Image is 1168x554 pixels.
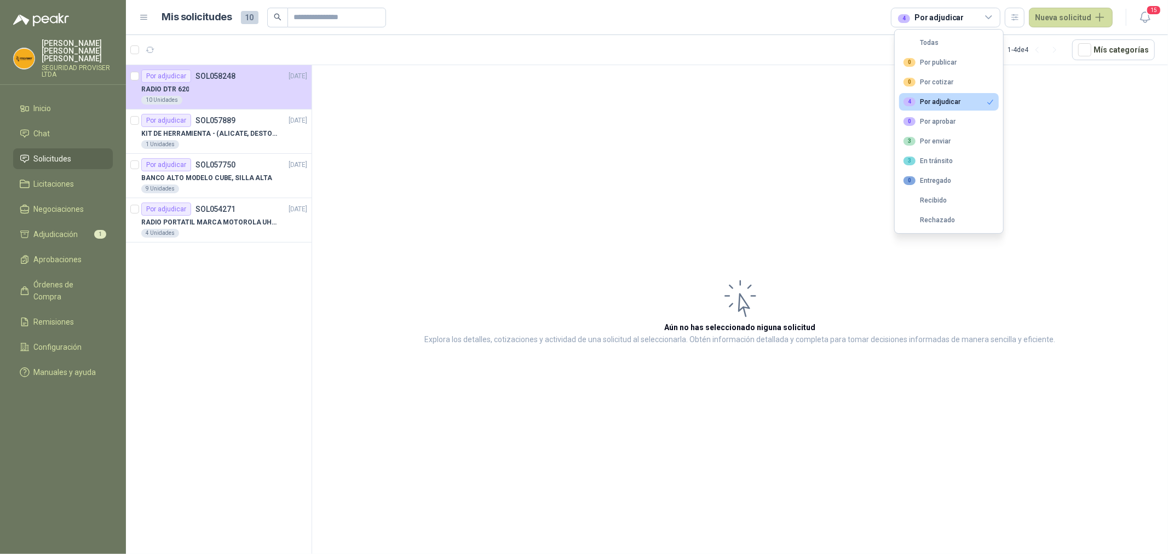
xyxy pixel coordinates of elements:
div: 4 [904,97,916,106]
a: Configuración [13,337,113,357]
a: Remisiones [13,311,113,332]
p: Explora los detalles, cotizaciones y actividad de una solicitud al seleccionarla. Obtén informaci... [425,333,1056,347]
span: Órdenes de Compra [34,279,102,303]
button: 0Por publicar [899,54,999,71]
p: SEGURIDAD PROVISER LTDA [42,65,113,78]
img: Company Logo [14,48,34,69]
div: 9 Unidades [141,184,179,193]
a: Inicio [13,98,113,119]
button: Mís categorías [1072,39,1155,60]
div: Por adjudicar [141,114,191,127]
div: 1 Unidades [141,140,179,149]
div: 0 [904,117,916,126]
img: Logo peakr [13,13,69,26]
p: [PERSON_NAME] [PERSON_NAME] [PERSON_NAME] [42,39,113,62]
button: Recibido [899,192,999,209]
div: Por enviar [904,137,951,146]
span: Inicio [34,102,51,114]
p: BANCO ALTO MODELO CUBE, SILLA ALTA [141,173,272,183]
a: Licitaciones [13,174,113,194]
div: 3 [904,157,916,165]
button: 0Por aprobar [899,113,999,130]
div: Por adjudicar [141,158,191,171]
span: Chat [34,128,50,140]
button: 15 [1135,8,1155,27]
span: Configuración [34,341,82,353]
button: 3Por enviar [899,132,999,150]
div: 0 [904,58,916,67]
div: Entregado [904,176,951,185]
div: 0 [904,78,916,86]
button: Rechazado [899,211,999,229]
button: 0Por cotizar [899,73,999,91]
span: search [274,13,281,21]
p: SOL057750 [195,161,235,169]
h1: Mis solicitudes [162,9,232,25]
div: Por adjudicar [904,97,960,106]
p: KIT DE HERRAMIENTA - (ALICATE, DESTORNILLADOR,LLAVE DE EXPANSION, CRUCETA,LLAVE FIJA) [141,129,278,139]
a: Solicitudes [13,148,113,169]
a: Por adjudicarSOL058248[DATE] RADIO DTR 62010 Unidades [126,65,312,109]
p: RADIO PORTATIL MARCA MOTOROLA UHF SIN PANTALLA CON GPS, INCLUYE: ANTENA, BATERIA, CLIP Y CARGADOR [141,217,278,228]
div: Por adjudicar [898,11,964,24]
span: Solicitudes [34,153,72,165]
div: Por adjudicar [141,70,191,83]
p: SOL057889 [195,117,235,124]
div: Todas [904,39,939,47]
span: Licitaciones [34,178,74,190]
a: Por adjudicarSOL054271[DATE] RADIO PORTATIL MARCA MOTOROLA UHF SIN PANTALLA CON GPS, INCLUYE: ANT... [126,198,312,243]
a: Negociaciones [13,199,113,220]
div: Por publicar [904,58,957,67]
button: 4Por adjudicar [899,93,999,111]
div: Recibido [904,197,947,204]
a: Por adjudicarSOL057889[DATE] KIT DE HERRAMIENTA - (ALICATE, DESTORNILLADOR,LLAVE DE EXPANSION, CR... [126,109,312,154]
a: Manuales y ayuda [13,362,113,383]
a: Aprobaciones [13,249,113,270]
p: RADIO DTR 620 [141,84,189,95]
a: Por adjudicarSOL057750[DATE] BANCO ALTO MODELO CUBE, SILLA ALTA9 Unidades [126,154,312,198]
div: 10 Unidades [141,96,182,105]
div: En tránsito [904,157,953,165]
p: [DATE] [289,71,307,82]
a: Adjudicación1 [13,224,113,245]
span: Aprobaciones [34,253,82,266]
h3: Aún no has seleccionado niguna solicitud [665,321,816,333]
a: Órdenes de Compra [13,274,113,307]
div: Por aprobar [904,117,956,126]
span: 1 [94,230,106,239]
a: Chat [13,123,113,144]
div: 3 [904,137,916,146]
span: Remisiones [34,316,74,328]
span: Manuales y ayuda [34,366,96,378]
span: Negociaciones [34,203,84,215]
div: 4 Unidades [141,229,179,238]
span: 10 [241,11,258,24]
button: 3En tránsito [899,152,999,170]
div: 0 [904,176,916,185]
div: 4 [898,14,910,23]
p: SOL058248 [195,72,235,80]
span: 15 [1146,5,1161,15]
button: 0Entregado [899,172,999,189]
p: [DATE] [289,160,307,170]
p: [DATE] [289,204,307,215]
p: SOL054271 [195,205,235,213]
div: 1 - 4 de 4 [1008,41,1063,59]
button: Nueva solicitud [1029,8,1113,27]
div: Rechazado [904,216,955,224]
button: Todas [899,34,999,51]
span: Adjudicación [34,228,78,240]
div: Por cotizar [904,78,953,86]
div: Por adjudicar [141,203,191,216]
p: [DATE] [289,116,307,126]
